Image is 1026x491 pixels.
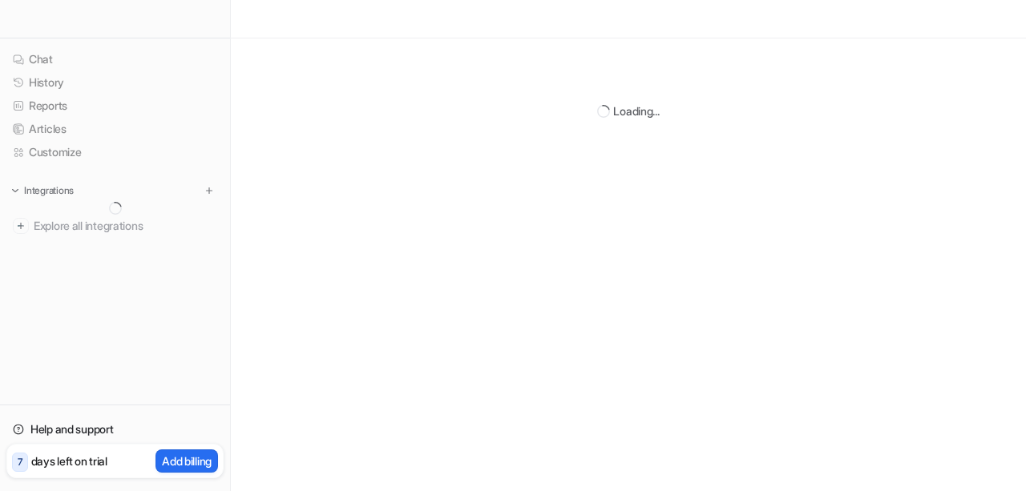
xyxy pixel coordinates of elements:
a: Customize [6,141,224,163]
p: days left on trial [31,453,107,469]
button: Integrations [6,183,79,199]
p: Add billing [162,453,212,469]
a: Explore all integrations [6,215,224,237]
span: Explore all integrations [34,213,217,239]
p: 7 [18,455,22,469]
img: expand menu [10,185,21,196]
p: Integrations [24,184,74,197]
img: menu_add.svg [204,185,215,196]
a: Articles [6,118,224,140]
a: History [6,71,224,94]
img: explore all integrations [13,218,29,234]
a: Help and support [6,418,224,441]
div: Loading... [613,103,659,119]
button: Add billing [156,449,218,473]
a: Chat [6,48,224,70]
a: Reports [6,95,224,117]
